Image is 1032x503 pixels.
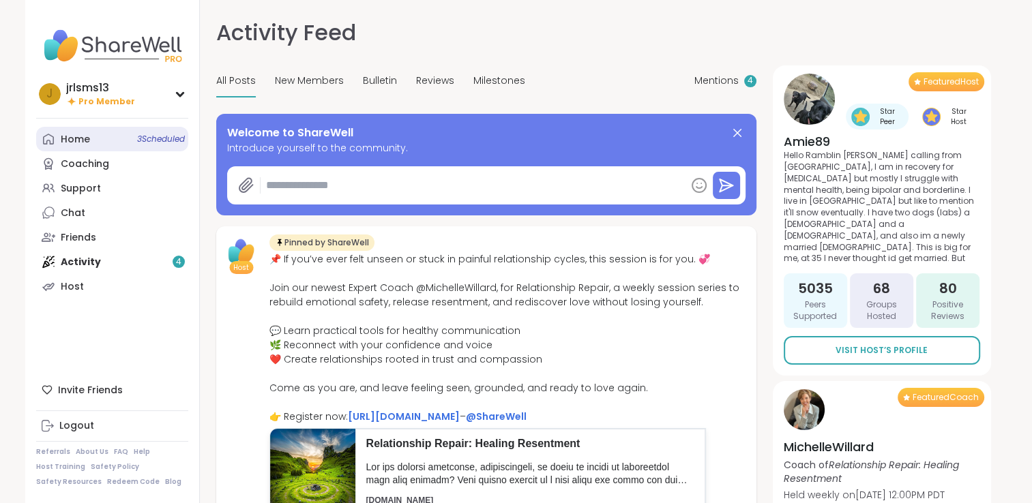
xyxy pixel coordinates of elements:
[137,134,185,144] span: 3 Scheduled
[694,74,739,88] span: Mentions
[416,74,454,88] span: Reviews
[784,458,959,485] i: Relationship Repair: Healing Resentment
[922,299,974,322] span: Positive Reviews
[784,438,980,455] h4: MichelleWillard
[233,262,249,273] span: Host
[789,299,842,322] span: Peers Supported
[366,436,694,451] p: Relationship Repair: Healing Resentment
[36,151,188,176] a: Coaching
[851,108,870,126] img: Star Peer
[36,477,102,487] a: Safety Resources
[943,106,975,127] span: Star Host
[269,234,374,251] div: Pinned by ShareWell
[61,207,85,220] div: Chat
[269,252,748,424] div: 📌 If you’ve ever felt unseen or stuck in painful relationship cycles, this session is for you. 💞 ...
[216,16,356,49] h1: Activity Feed
[134,447,150,457] a: Help
[227,141,746,155] span: Introduce yourself to the community.
[748,75,753,87] span: 4
[61,231,96,245] div: Friends
[91,462,139,472] a: Safety Policy
[784,150,980,265] p: Hello Ramblin [PERSON_NAME] calling from [GEOGRAPHIC_DATA], I am in recovery for [MEDICAL_DATA] b...
[165,477,181,487] a: Blog
[855,299,908,322] span: Groups Hosted
[275,74,344,88] span: New Members
[784,488,980,502] p: Held weekly on [DATE] 12:00PM PDT
[107,477,160,487] a: Redeem Code
[61,133,90,147] div: Home
[784,74,835,125] img: Amie89
[913,392,979,403] span: Featured Coach
[922,108,941,126] img: Star Host
[61,280,84,294] div: Host
[36,176,188,200] a: Support
[473,74,525,88] span: Milestones
[784,336,980,365] a: Visit Host’s Profile
[939,279,957,298] span: 80
[36,447,70,457] a: Referrals
[872,106,903,127] span: Star Peer
[798,279,833,298] span: 5035
[36,22,188,70] img: ShareWell Nav Logo
[61,182,101,196] div: Support
[36,127,188,151] a: Home3Scheduled
[873,279,890,298] span: 68
[784,458,980,485] p: Coach of
[36,462,85,472] a: Host Training
[36,378,188,402] div: Invite Friends
[66,80,135,95] div: jrlsms13
[59,419,94,433] div: Logout
[36,200,188,225] a: Chat
[61,157,109,171] div: Coaching
[227,125,353,141] span: Welcome to ShareWell
[114,447,128,457] a: FAQ
[36,274,188,299] a: Host
[76,447,108,457] a: About Us
[36,225,188,249] a: Friends
[46,85,53,103] span: j
[348,410,460,423] a: [URL][DOMAIN_NAME]
[836,344,928,356] span: Visit Host’s Profile
[363,74,397,88] span: Bulletin
[924,76,979,87] span: Featured Host
[784,389,825,430] img: MichelleWillard
[784,133,980,150] h4: Amie89
[366,461,694,487] p: Lor ips dolorsi ametconse, adipiscingeli, se doeiu te incidi ut laboreetdol magn aliq enimadm? Ve...
[466,410,527,423] a: @ShareWell
[78,96,135,108] span: Pro Member
[224,234,259,269] img: ShareWell
[216,74,256,88] span: All Posts
[36,414,188,438] a: Logout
